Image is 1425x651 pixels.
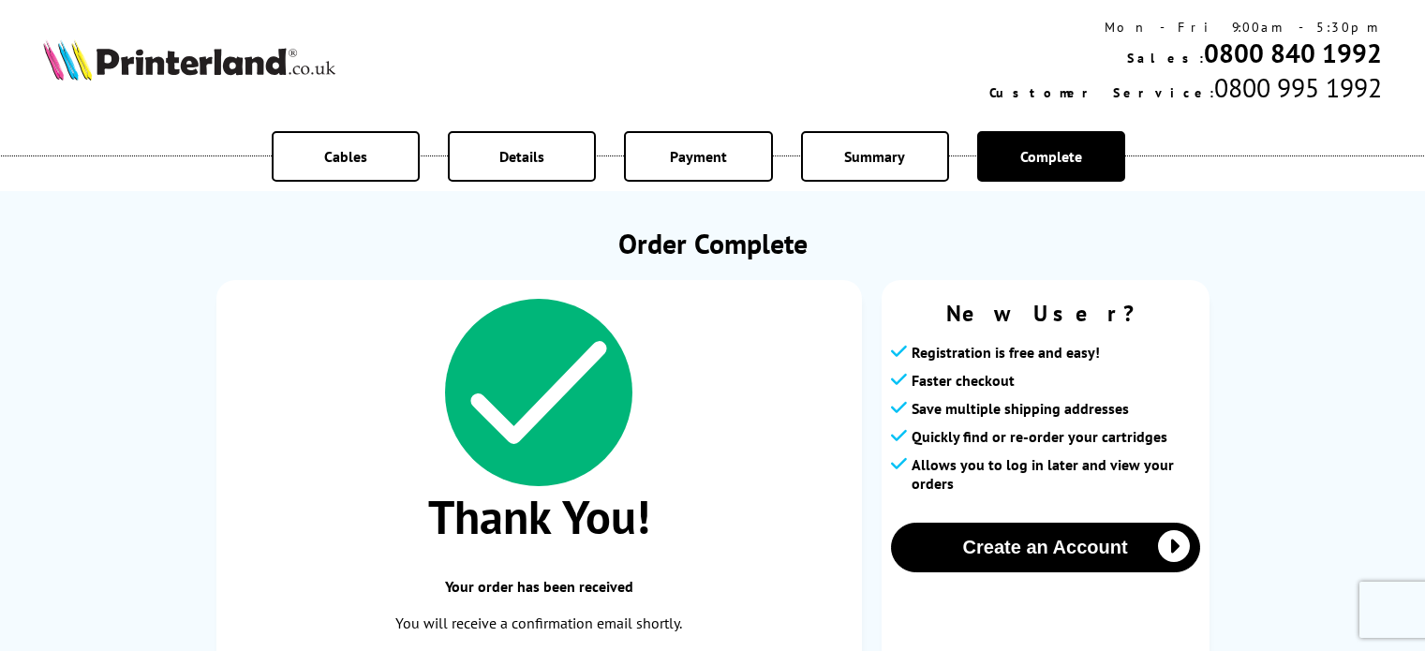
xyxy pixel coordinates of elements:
span: Customer Service: [989,84,1214,101]
img: Printerland Logo [43,39,335,81]
span: Details [499,147,544,166]
span: Thank You! [235,486,843,547]
span: New User? [891,299,1200,328]
span: Registration is free and easy! [912,343,1100,362]
span: Your order has been received [235,577,843,596]
span: Sales: [1127,50,1204,67]
span: 0800 995 1992 [1214,70,1382,105]
div: Mon - Fri 9:00am - 5:30pm [989,19,1382,36]
span: Quickly find or re-order your cartridges [912,427,1167,446]
span: Complete [1020,147,1082,166]
span: Allows you to log in later and view your orders [912,455,1200,493]
span: Save multiple shipping addresses [912,399,1129,418]
span: Faster checkout [912,371,1015,390]
a: 0800 840 1992 [1204,36,1382,70]
span: Summary [844,147,905,166]
h1: Order Complete [216,225,1210,261]
p: You will receive a confirmation email shortly. [235,611,843,636]
span: Payment [670,147,727,166]
span: Cables [324,147,367,166]
button: Create an Account [891,523,1200,572]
